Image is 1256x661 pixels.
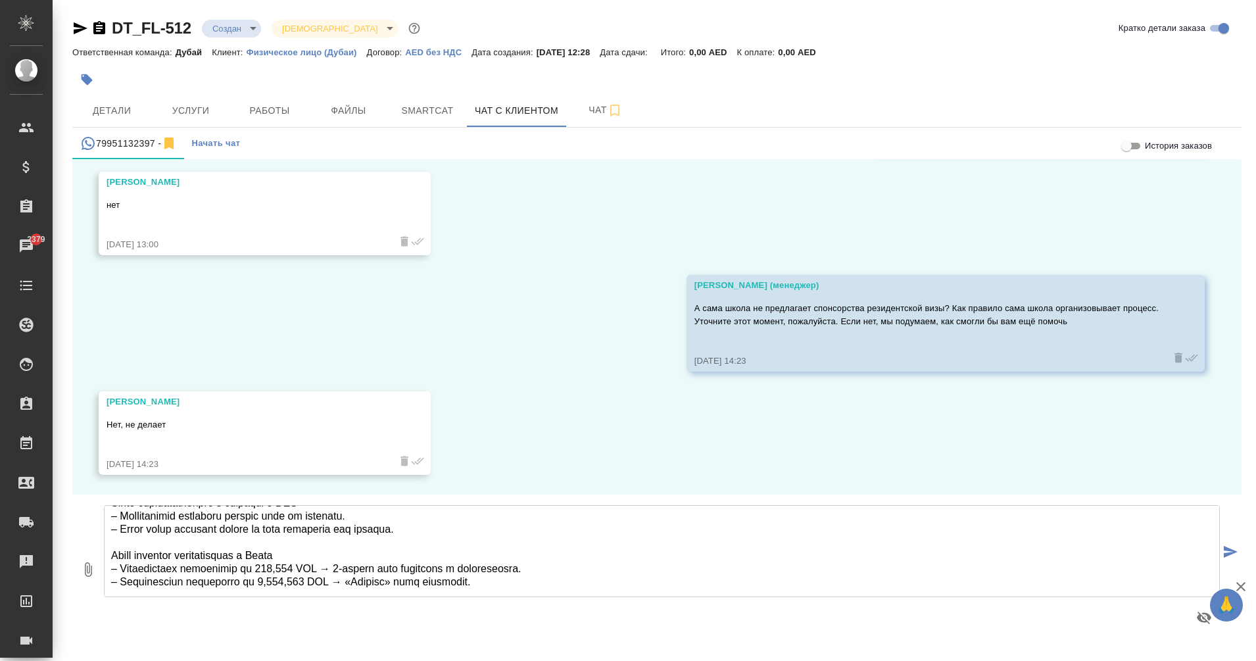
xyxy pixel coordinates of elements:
[80,135,177,152] div: 79951132397 (Прасковья) - (undefined)
[107,458,385,471] div: [DATE] 14:23
[689,47,737,57] p: 0,00 AED
[694,279,1159,292] div: [PERSON_NAME] (менеджер)
[191,136,240,151] span: Начать чат
[405,47,471,57] p: AED без НДС
[247,47,367,57] p: Физическое лицо (Дубаи)
[1210,589,1243,622] button: 🙏
[574,102,637,118] span: Чат
[778,47,825,57] p: 0,00 AED
[91,20,107,36] button: Скопировать ссылку
[694,302,1159,328] p: А сама школа не предлагает спонсорства резидентской визы? Как правило сама школа организовывает п...
[107,176,385,189] div: [PERSON_NAME]
[112,19,191,37] a: DT_FL-512
[19,233,53,246] span: 2379
[475,103,558,119] span: Чат с клиентом
[3,230,49,262] a: 2379
[1188,602,1220,633] button: Предпросмотр
[159,103,222,119] span: Услуги
[247,46,367,57] a: Физическое лицо (Дубаи)
[176,47,212,57] p: Дубай
[661,47,689,57] p: Итого:
[607,103,623,118] svg: Подписаться
[278,23,381,34] button: [DEMOGRAPHIC_DATA]
[272,20,397,37] div: Создан
[471,47,536,57] p: Дата создания:
[1119,22,1205,35] span: Кратко детали заказа
[161,135,177,151] svg: Отписаться
[185,128,247,159] button: Начать чат
[80,103,143,119] span: Детали
[737,47,779,57] p: К оплате:
[107,418,385,431] p: Нет, не делает
[107,238,385,251] div: [DATE] 13:00
[72,65,101,94] button: Добавить тэг
[367,47,406,57] p: Договор:
[405,46,471,57] a: AED без НДС
[1145,139,1212,153] span: История заказов
[72,128,1242,159] div: simple tabs example
[212,47,246,57] p: Клиент:
[72,47,176,57] p: Ответственная команда:
[107,199,385,212] p: нет
[1215,591,1238,619] span: 🙏
[537,47,600,57] p: [DATE] 12:28
[600,47,650,57] p: Дата сдачи:
[317,103,380,119] span: Файлы
[208,23,245,34] button: Создан
[107,395,385,408] div: [PERSON_NAME]
[202,20,261,37] div: Создан
[72,20,88,36] button: Скопировать ссылку для ЯМессенджера
[406,20,423,37] button: Доп статусы указывают на важность/срочность заказа
[694,355,1159,368] div: [DATE] 14:23
[396,103,459,119] span: Smartcat
[238,103,301,119] span: Работы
